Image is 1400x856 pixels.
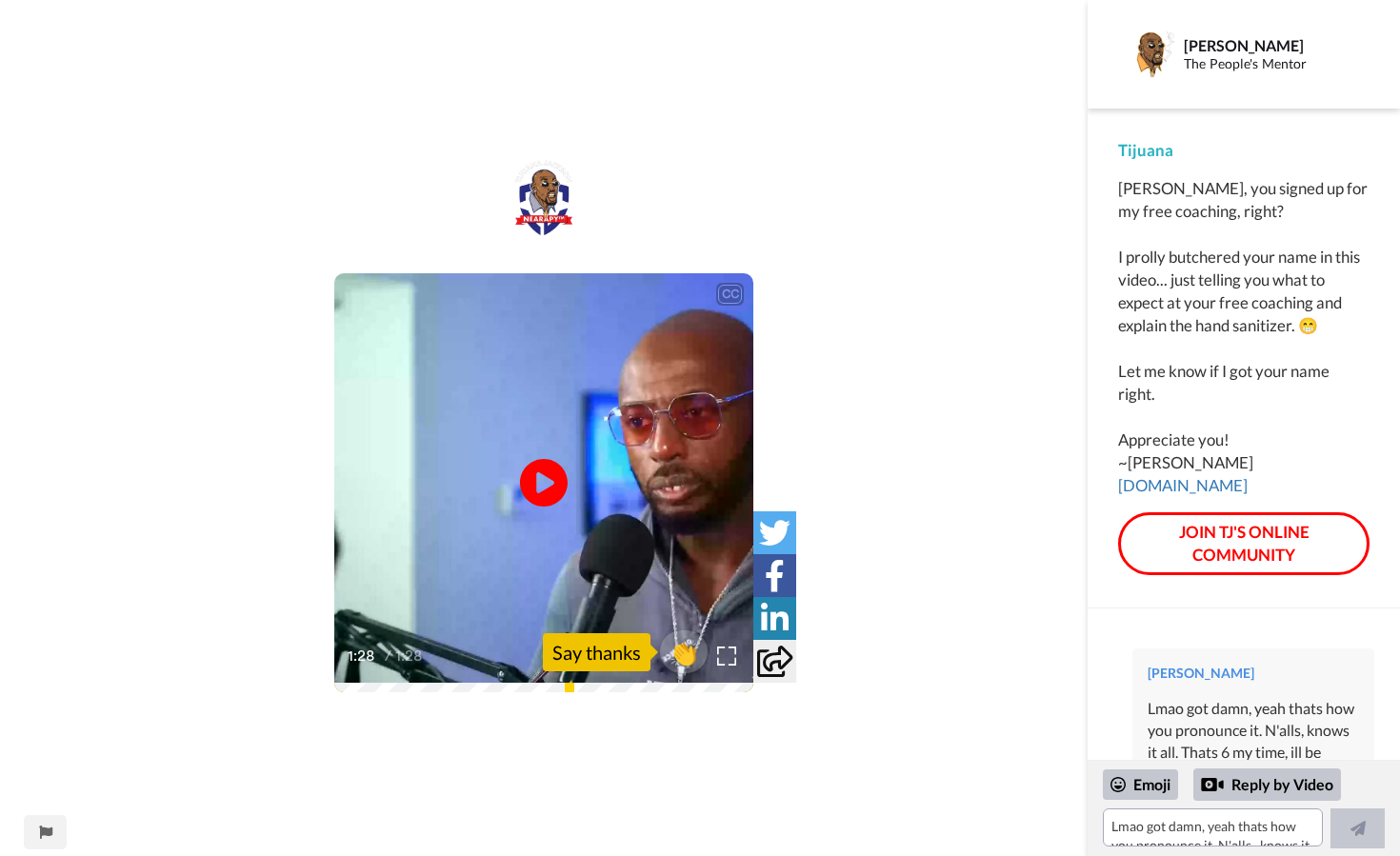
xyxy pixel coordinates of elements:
[1118,139,1370,162] div: Tijuana
[1118,475,1248,495] a: [DOMAIN_NAME]
[1118,177,1370,497] div: [PERSON_NAME], you signed up for my free coaching, right? I prolly butchered your name in this vi...
[660,630,708,673] button: 👏
[395,645,429,667] span: 1:28
[348,645,381,667] span: 1:28
[1148,698,1359,785] div: Lmao got damn, yeah thats how you pronounce it. N'alls, knows it all. Thats 6 my time, ill be there!
[1201,773,1224,796] div: Reply by Video
[1103,769,1178,800] div: Emoji
[717,647,736,666] img: Full screen
[1184,56,1349,72] div: The People's Mentor
[506,159,582,235] img: 032164c9-b1d7-4a75-bd10-d1b11b7cb1ee
[718,285,742,304] div: CC
[1129,31,1174,77] img: Profile Image
[543,633,650,671] div: Say thanks
[385,645,391,667] span: /
[1184,36,1349,54] div: [PERSON_NAME]
[1118,512,1370,576] a: JOIN TJ'S ONLINE COMMUNITY
[1148,664,1359,683] div: [PERSON_NAME]
[660,637,708,667] span: 👏
[1193,768,1341,801] div: Reply by Video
